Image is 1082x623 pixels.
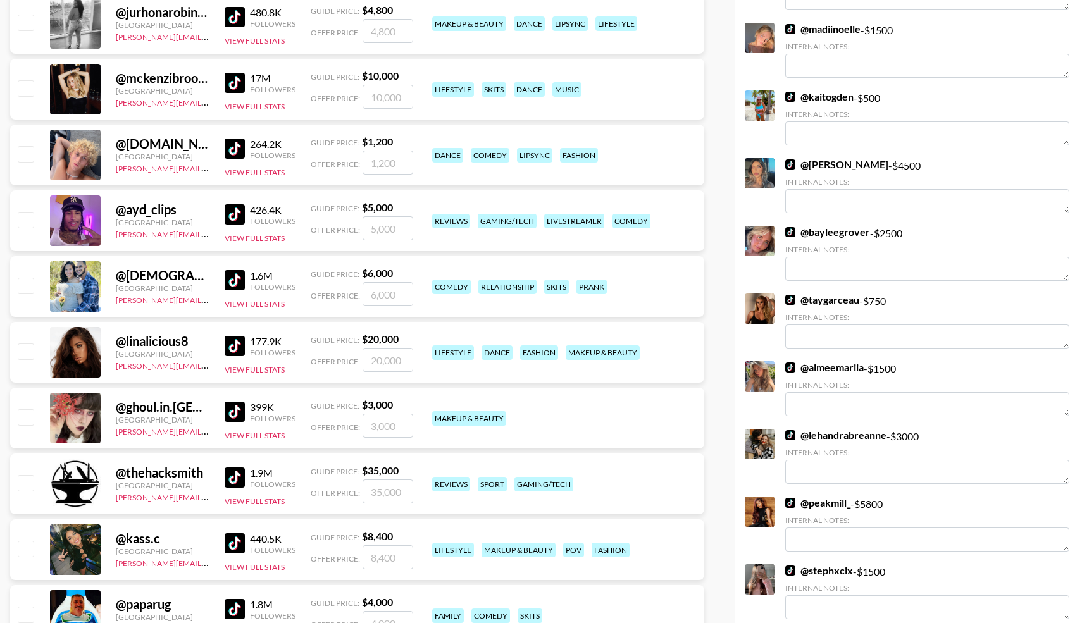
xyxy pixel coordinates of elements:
[363,85,413,109] input: 10,000
[362,267,393,279] strong: $ 6,000
[785,362,795,373] img: TikTok
[552,16,588,31] div: lipsync
[785,227,795,237] img: TikTok
[471,148,509,163] div: comedy
[518,608,542,623] div: skits
[311,554,360,564] span: Offer Price:
[785,498,795,508] img: TikTok
[311,28,360,37] span: Offer Price:
[482,543,556,557] div: makeup & beauty
[785,497,850,509] a: @peakmill_
[363,216,413,240] input: 5,000
[311,423,360,432] span: Offer Price:
[250,545,295,555] div: Followers
[362,4,393,16] strong: $ 4,800
[250,401,295,414] div: 399K
[517,148,552,163] div: lipsync
[311,269,359,279] span: Guide Price:
[514,82,545,97] div: dance
[482,82,506,97] div: skits
[785,226,870,238] a: @bayleegrover
[225,73,245,93] img: TikTok
[250,6,295,19] div: 480.8K
[362,398,393,410] strong: $ 3,000
[225,402,245,422] img: TikTok
[116,218,209,227] div: [GEOGRAPHIC_DATA]
[362,596,393,608] strong: $ 4,000
[363,479,413,503] input: 35,000
[116,333,209,349] div: @ linalicious8
[311,533,359,542] span: Guide Price:
[560,148,598,163] div: fashion
[363,19,413,43] input: 4,800
[785,109,1069,119] div: Internal Notes:
[785,226,1069,281] div: - $ 2500
[116,136,209,152] div: @ [DOMAIN_NAME][PERSON_NAME]
[311,6,359,16] span: Guide Price:
[116,20,209,30] div: [GEOGRAPHIC_DATA]
[785,24,795,34] img: TikTok
[785,583,1069,593] div: Internal Notes:
[311,291,360,300] span: Offer Price:
[116,424,303,436] a: [PERSON_NAME][EMAIL_ADDRESS][DOMAIN_NAME]
[225,168,285,177] button: View Full Stats
[362,530,393,542] strong: $ 8,400
[363,414,413,438] input: 3,000
[250,611,295,620] div: Followers
[311,357,360,366] span: Offer Price:
[116,415,209,424] div: [GEOGRAPHIC_DATA]
[311,467,359,476] span: Guide Price:
[225,7,245,27] img: TikTok
[250,85,295,94] div: Followers
[116,86,209,96] div: [GEOGRAPHIC_DATA]
[116,546,209,556] div: [GEOGRAPHIC_DATA]
[785,158,1069,213] div: - $ 4500
[785,245,1069,254] div: Internal Notes:
[432,608,464,623] div: family
[116,152,209,161] div: [GEOGRAPHIC_DATA]
[225,497,285,506] button: View Full Stats
[432,214,470,228] div: reviews
[432,477,470,491] div: reviews
[482,345,513,360] div: dance
[116,490,303,502] a: [PERSON_NAME][EMAIL_ADDRESS][DOMAIN_NAME]
[785,312,1069,322] div: Internal Notes:
[432,16,506,31] div: makeup & beauty
[116,202,209,218] div: @ ayd_clips
[785,295,795,305] img: TikTok
[785,448,1069,457] div: Internal Notes:
[250,72,295,85] div: 17M
[116,556,303,568] a: [PERSON_NAME][EMAIL_ADDRESS][DOMAIN_NAME]
[116,465,209,481] div: @ thehacksmith
[785,158,888,171] a: @[PERSON_NAME]
[116,96,303,108] a: [PERSON_NAME][EMAIL_ADDRESS][DOMAIN_NAME]
[116,399,209,415] div: @ ghoul.in.[GEOGRAPHIC_DATA]
[250,204,295,216] div: 426.4K
[311,488,360,498] span: Offer Price:
[432,148,463,163] div: dance
[785,430,795,440] img: TikTok
[311,335,359,345] span: Guide Price:
[566,345,640,360] div: makeup & beauty
[311,598,359,608] span: Guide Price:
[563,543,584,557] div: pov
[225,533,245,553] img: TikTok
[432,543,474,557] div: lifestyle
[363,348,413,372] input: 20,000
[250,598,295,611] div: 1.8M
[250,269,295,282] div: 1.6M
[432,280,471,294] div: comedy
[362,464,399,476] strong: $ 35,000
[116,612,209,622] div: [GEOGRAPHIC_DATA]
[116,481,209,490] div: [GEOGRAPHIC_DATA]
[225,336,245,356] img: TikTok
[250,335,295,348] div: 177.9K
[785,361,1069,416] div: - $ 1500
[225,139,245,159] img: TikTok
[362,135,393,147] strong: $ 1,200
[311,159,360,169] span: Offer Price:
[478,214,537,228] div: gaming/tech
[250,479,295,489] div: Followers
[785,90,1069,145] div: - $ 500
[595,16,637,31] div: lifestyle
